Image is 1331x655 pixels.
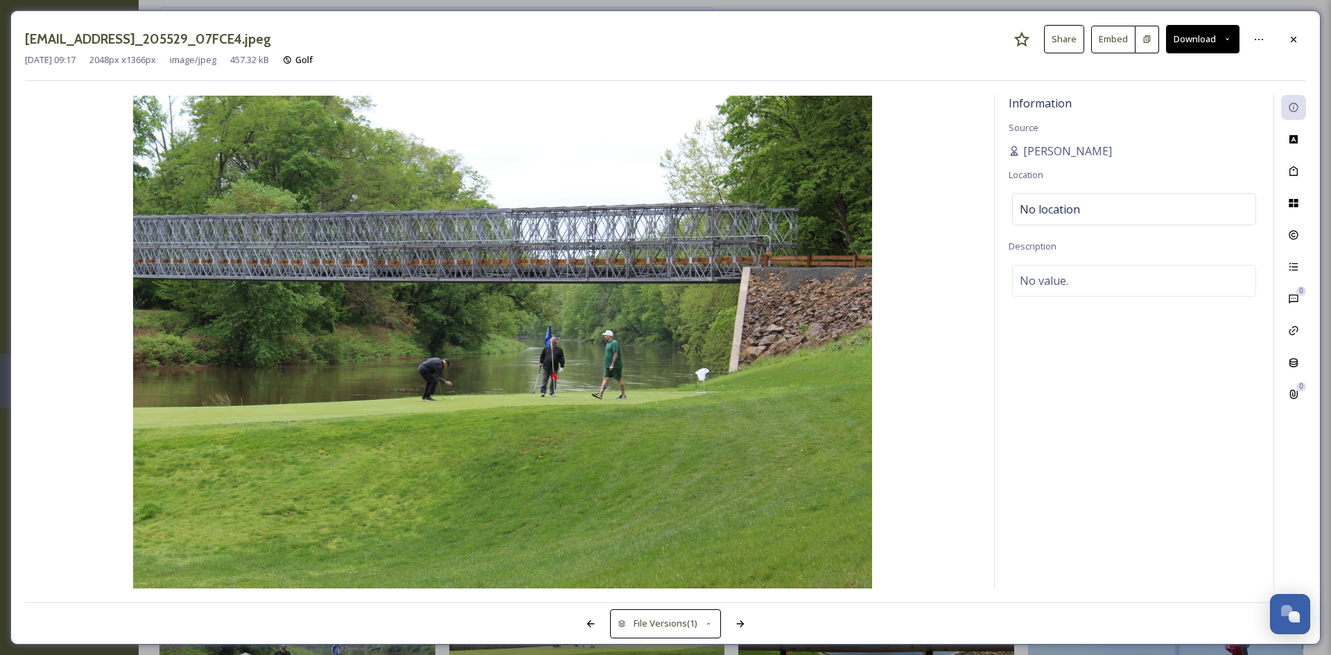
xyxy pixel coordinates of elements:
[1009,96,1072,111] span: Information
[1009,168,1043,181] span: Location
[25,96,980,588] img: Smyoung121%40gmail.com-20250506_205529_07FCE4.jpeg
[1166,25,1239,53] button: Download
[25,53,76,67] span: [DATE] 09:17
[1009,240,1056,252] span: Description
[1296,382,1306,392] div: 0
[1023,143,1112,159] span: [PERSON_NAME]
[1044,25,1084,53] button: Share
[25,29,271,49] h3: [EMAIL_ADDRESS]_205529_07FCE4.jpeg
[295,53,313,66] span: Golf
[1270,594,1310,634] button: Open Chat
[1296,286,1306,296] div: 0
[230,53,269,67] span: 457.32 kB
[1009,121,1038,134] span: Source
[1091,26,1136,53] button: Embed
[170,53,216,67] span: image/jpeg
[610,609,721,638] button: File Versions(1)
[89,53,156,67] span: 2048 px x 1366 px
[1020,272,1068,289] span: No value.
[1020,201,1080,218] span: No location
